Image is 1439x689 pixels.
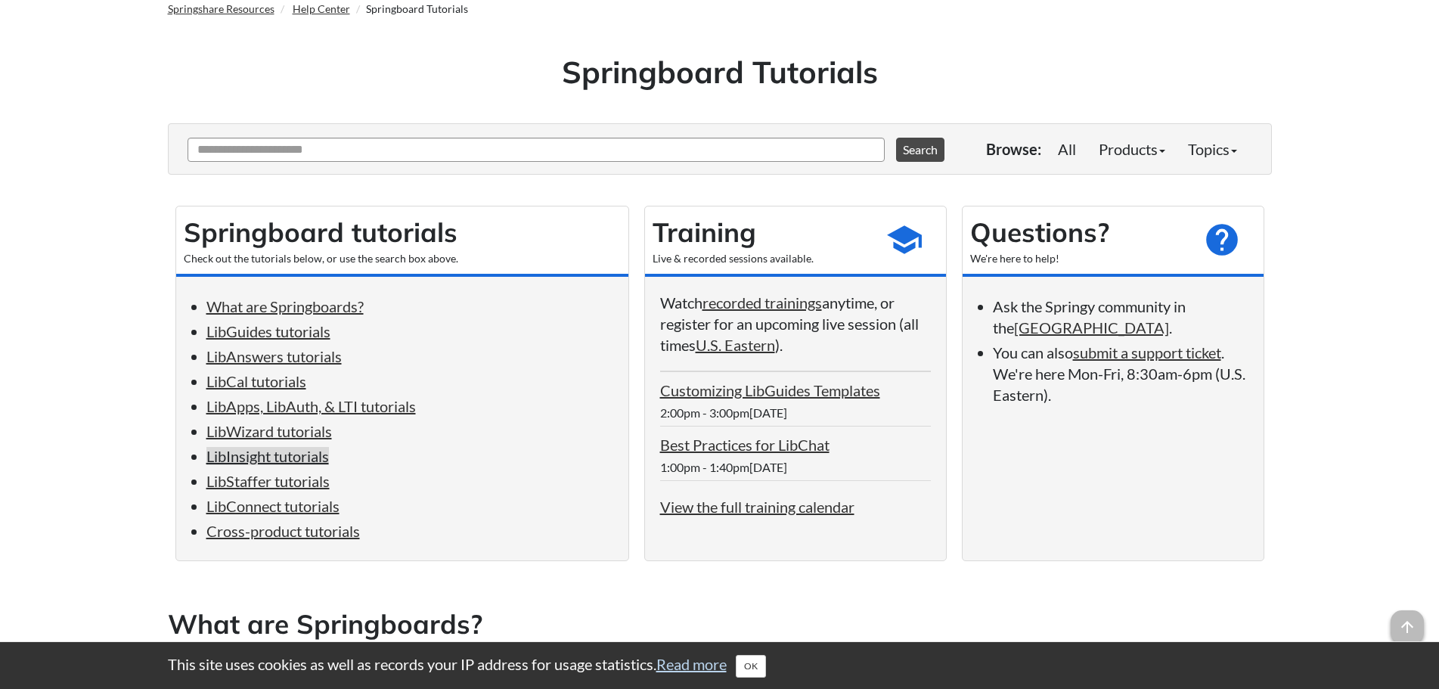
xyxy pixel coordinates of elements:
h2: Questions? [970,214,1188,251]
h2: Springboard tutorials [184,214,621,251]
span: help [1203,221,1241,259]
p: Watch anytime, or register for an upcoming live session (all times ). [660,292,931,355]
a: Topics [1177,134,1248,164]
a: LibConnect tutorials [206,497,340,515]
a: LibWizard tutorials [206,422,332,440]
span: school [885,221,923,259]
a: U.S. Eastern [696,336,775,354]
span: 1:00pm - 1:40pm[DATE] [660,460,787,474]
h2: Training [653,214,870,251]
a: LibApps, LibAuth, & LTI tutorials [206,397,416,415]
a: View the full training calendar [660,498,854,516]
a: LibCal tutorials [206,372,306,390]
a: arrow_upward [1391,612,1424,630]
div: Live & recorded sessions available. [653,251,870,266]
a: [GEOGRAPHIC_DATA] [1014,318,1169,337]
button: Search [896,138,944,162]
li: You can also . We're here Mon-Fri, 8:30am-6pm (U.S. Eastern). [993,342,1248,405]
div: This site uses cookies as well as records your IP address for usage statistics. [153,653,1287,678]
a: LibGuides tutorials [206,322,330,340]
a: LibInsight tutorials [206,447,329,465]
a: Customizing LibGuides Templates [660,381,880,399]
a: All [1047,134,1087,164]
div: Check out the tutorials below, or use the search box above. [184,251,621,266]
span: arrow_upward [1391,610,1424,644]
a: Read more [656,655,727,673]
a: Cross-product tutorials [206,522,360,540]
h2: What are Springboards? [168,606,1272,643]
a: What are Springboards? [206,297,364,315]
li: Springboard Tutorials [352,2,468,17]
a: Products [1087,134,1177,164]
a: Springshare Resources [168,2,274,15]
p: Browse: [986,138,1041,160]
li: Ask the Springy community in the . [993,296,1248,338]
h1: Springboard Tutorials [179,51,1261,93]
a: recorded trainings [702,293,822,312]
a: Best Practices for LibChat [660,436,830,454]
button: Close [736,655,766,678]
a: LibStaffer tutorials [206,472,330,490]
a: Help Center [293,2,350,15]
span: 2:00pm - 3:00pm[DATE] [660,405,787,420]
a: submit a support ticket [1073,343,1221,362]
a: LibAnswers tutorials [206,347,342,365]
div: We're here to help! [970,251,1188,266]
